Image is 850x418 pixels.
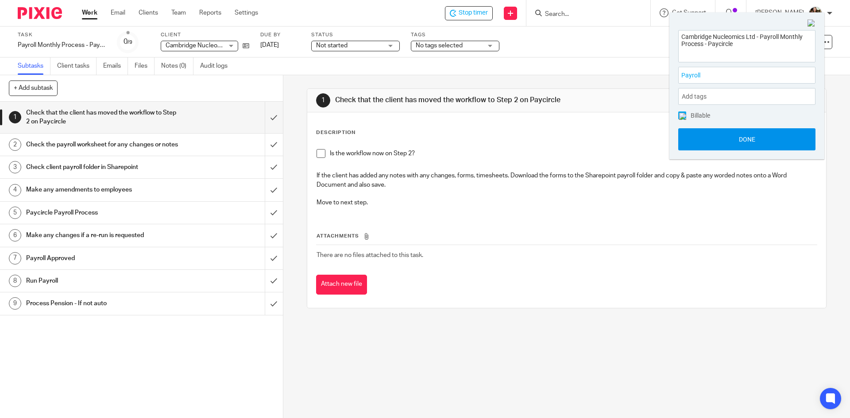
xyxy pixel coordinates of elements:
div: 4 [9,184,21,196]
h1: Paycircle Payroll Process [26,206,179,219]
a: Settings [235,8,258,17]
span: There are no files attached to this task. [317,252,423,258]
span: Cambridge Nucleomics Ltd [166,42,241,49]
a: Emails [103,58,128,75]
a: Team [171,8,186,17]
a: Subtasks [18,58,50,75]
span: Billable [691,112,710,119]
div: 9 [9,297,21,310]
span: No tags selected [416,42,463,49]
h1: Check the payroll worksheet for any changes or notes [26,138,179,151]
label: Tags [411,31,499,38]
label: Client [161,31,249,38]
h1: Make any amendments to employees [26,183,179,196]
p: If the client has added any notes with any changes, forms, timesheets. Download the forms to the ... [317,171,816,189]
div: 7 [9,252,21,265]
div: 1 [316,93,330,107]
span: Stop timer [459,8,488,18]
div: 0 [124,37,132,47]
div: Cambridge Nucleomics Ltd - Payroll Monthly Process - Paycircle [445,6,493,20]
p: [PERSON_NAME] [755,8,804,17]
h1: Payroll Approved [26,252,179,265]
span: Get Support [672,10,706,16]
span: Add tags [682,90,711,104]
a: Notes (0) [161,58,193,75]
input: Search [544,11,624,19]
button: + Add subtask [9,81,58,96]
img: Close [807,19,815,27]
textarea: Cambridge Nucleomics Ltd - Payroll Monthly Process - Paycircle [679,31,815,59]
a: Email [111,8,125,17]
div: 1 [9,111,21,123]
label: Due by [260,31,300,38]
div: 6 [9,229,21,242]
button: Attach new file [316,275,367,295]
h1: Check that the client has moved the workflow to Step 2 on Paycircle [26,106,179,129]
img: Pixie [18,7,62,19]
span: Not started [316,42,348,49]
p: Move to next step. [317,198,816,207]
span: Payroll [681,71,793,80]
div: 2 [9,138,21,151]
h1: Process Pension - If not auto [26,297,179,310]
p: Description [316,129,355,136]
div: Payroll Monthly Process - Paycircle [18,41,106,50]
h1: Check that the client has moved the workflow to Step 2 on Paycircle [335,96,586,105]
p: Is the workflow now on Step 2? [330,149,816,158]
a: Work [82,8,97,17]
small: /9 [127,40,132,45]
a: Client tasks [57,58,97,75]
img: checked.png [679,113,686,120]
img: MaxAcc_Sep21_ElliDeanPhoto_030.jpg [808,6,823,20]
label: Task [18,31,106,38]
a: Reports [199,8,221,17]
div: 8 [9,275,21,287]
h1: Run Payroll [26,274,179,288]
div: 5 [9,207,21,219]
button: Done [678,128,815,150]
a: Audit logs [200,58,234,75]
span: [DATE] [260,42,279,48]
label: Status [311,31,400,38]
h1: Make any changes if a re-run is requested [26,229,179,242]
a: Files [135,58,155,75]
h1: Check client payroll folder in Sharepoint [26,161,179,174]
a: Clients [139,8,158,17]
span: Attachments [317,234,359,238]
div: 3 [9,161,21,173]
